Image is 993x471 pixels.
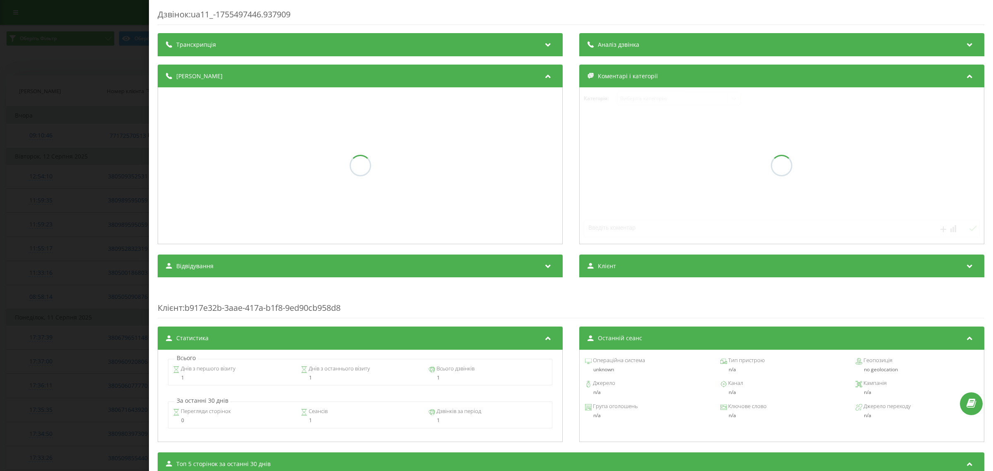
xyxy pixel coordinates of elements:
[176,72,223,80] span: [PERSON_NAME]
[720,413,843,418] div: n/a
[158,9,984,25] div: Дзвінок : ua11_-1755497446.937909
[592,356,645,365] span: Операційна система
[727,379,743,387] span: Канал
[175,354,198,362] p: Всього
[435,407,481,416] span: Дзвінків за період
[862,402,911,411] span: Джерело переходу
[727,402,767,411] span: Ключове слово
[598,41,639,49] span: Аналіз дзвінка
[175,397,230,405] p: За останні 30 днів
[180,365,235,373] span: Днів з першого візиту
[720,389,843,395] div: n/a
[429,375,547,381] div: 1
[856,367,979,372] div: no geolocation
[301,418,420,423] div: 1
[307,407,328,416] span: Сеансів
[435,365,475,373] span: Всього дзвінків
[158,302,182,313] span: Клієнт
[585,389,708,395] div: n/a
[176,41,216,49] span: Транскрипція
[180,407,231,416] span: Перегляди сторінок
[176,262,213,270] span: Відвідування
[598,262,616,270] span: Клієнт
[592,379,615,387] span: Джерело
[862,356,892,365] span: Геопозиція
[429,418,547,423] div: 1
[598,334,642,342] span: Останній сеанс
[720,367,843,372] div: n/a
[862,379,887,387] span: Кампанія
[301,375,420,381] div: 1
[585,413,708,418] div: n/a
[856,389,979,395] div: n/a
[864,413,979,418] div: n/a
[173,375,292,381] div: 1
[176,460,271,468] span: Топ 5 сторінок за останні 30 днів
[592,402,638,411] span: Група оголошень
[585,367,708,372] div: unknown
[158,286,984,318] div: : b917e32b-3aae-417a-b1f8-9ed90cb958d8
[598,72,658,80] span: Коментарі і категорії
[727,356,765,365] span: Тип пристрою
[173,418,292,423] div: 0
[307,365,370,373] span: Днів з останнього візиту
[176,334,209,342] span: Статистика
